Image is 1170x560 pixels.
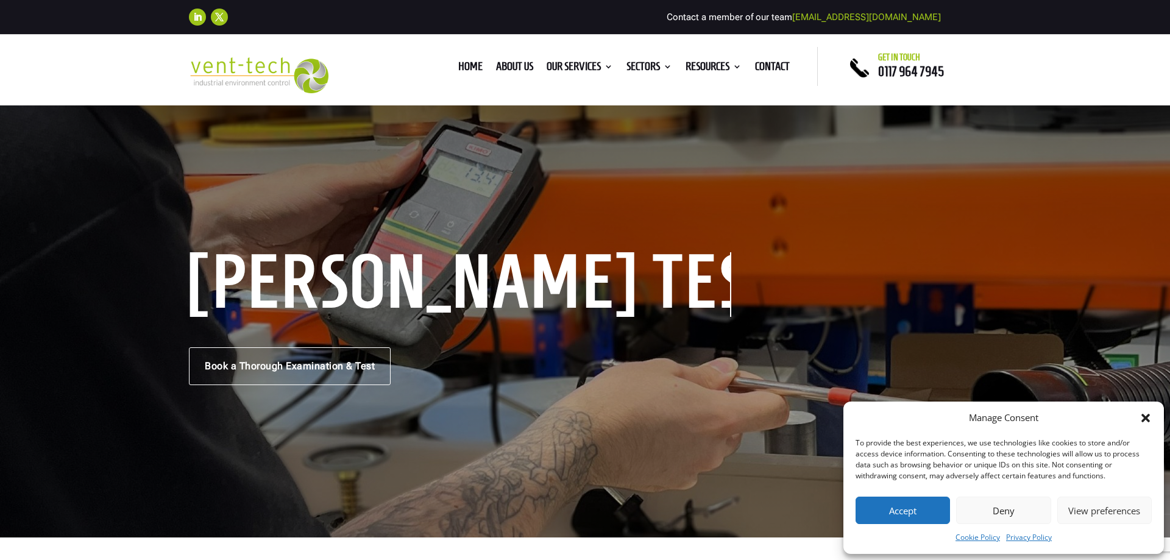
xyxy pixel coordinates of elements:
span: Get in touch [878,52,920,62]
a: Book a Thorough Examination & Test [189,347,391,385]
span: Contact a member of our team [667,12,941,23]
div: To provide the best experiences, we use technologies like cookies to store and/or access device i... [856,438,1150,481]
button: Deny [956,497,1051,524]
a: Sectors [626,62,672,76]
div: Manage Consent [969,411,1038,425]
img: 2023-09-27T08_35_16.549ZVENT-TECH---Clear-background [189,57,328,93]
a: About us [496,62,533,76]
a: Privacy Policy [1006,530,1052,545]
a: Cookie Policy [955,530,1000,545]
h1: [PERSON_NAME] Testing [189,252,731,317]
div: Close dialog [1140,412,1152,424]
a: Contact [755,62,790,76]
a: Home [458,62,483,76]
button: View preferences [1057,497,1152,524]
a: 0117 964 7945 [878,64,944,79]
a: Our Services [547,62,613,76]
a: Follow on X [211,9,228,26]
button: Accept [856,497,950,524]
a: Resources [686,62,742,76]
a: Follow on LinkedIn [189,9,206,26]
a: [EMAIL_ADDRESS][DOMAIN_NAME] [792,12,941,23]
